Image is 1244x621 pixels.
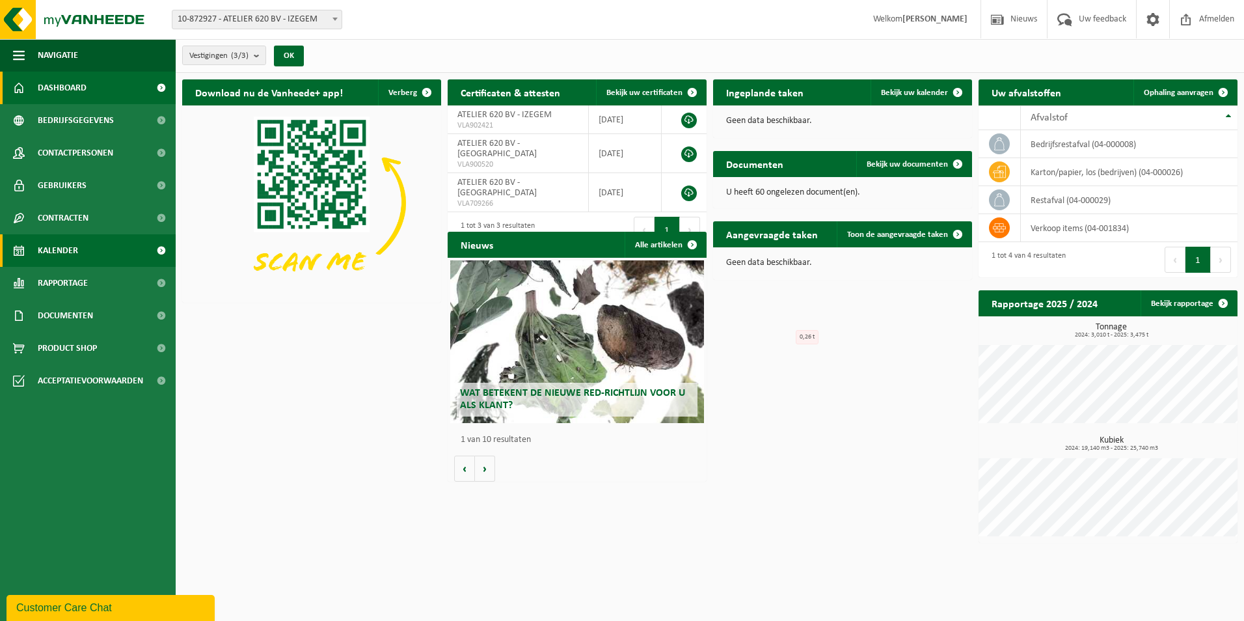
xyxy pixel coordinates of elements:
button: Previous [1165,247,1185,273]
p: 1 van 10 resultaten [461,435,700,445]
button: 1 [655,217,680,243]
h2: Aangevraagde taken [713,221,831,247]
p: Geen data beschikbaar. [726,117,959,126]
h2: Documenten [713,151,796,176]
h2: Nieuws [448,232,506,257]
span: Verberg [388,89,417,97]
span: Contactpersonen [38,137,113,169]
h2: Certificaten & attesten [448,79,573,105]
td: [DATE] [589,105,662,134]
span: Acceptatievoorwaarden [38,365,143,397]
h2: Ingeplande taken [713,79,817,105]
span: Bedrijfsgegevens [38,104,114,137]
h2: Rapportage 2025 / 2024 [979,290,1111,316]
span: Dashboard [38,72,87,104]
span: 2024: 3,010 t - 2025: 3,475 t [985,332,1237,338]
span: Ophaling aanvragen [1144,89,1213,97]
iframe: chat widget [7,592,217,621]
span: VLA902421 [457,120,578,131]
h2: Uw afvalstoffen [979,79,1074,105]
span: Afvalstof [1031,113,1068,123]
span: Contracten [38,202,88,234]
button: Next [680,217,700,243]
span: Product Shop [38,332,97,365]
span: Gebruikers [38,169,87,202]
span: 10-872927 - ATELIER 620 BV - IZEGEM [172,10,342,29]
span: ATELIER 620 BV - IZEGEM [457,110,552,120]
td: [DATE] [589,173,662,212]
a: Bekijk uw kalender [871,79,971,105]
span: ATELIER 620 BV - [GEOGRAPHIC_DATA] [457,178,537,198]
td: bedrijfsrestafval (04-000008) [1021,130,1237,158]
span: Kalender [38,234,78,267]
a: Toon de aangevraagde taken [837,221,971,247]
button: Vorige [454,456,475,482]
button: Volgende [475,456,495,482]
button: 1 [1185,247,1211,273]
span: ATELIER 620 BV - [GEOGRAPHIC_DATA] [457,139,537,159]
p: Geen data beschikbaar. [726,258,959,268]
button: Vestigingen(3/3) [182,46,266,65]
td: karton/papier, los (bedrijven) (04-000026) [1021,158,1237,186]
a: Ophaling aanvragen [1133,79,1236,105]
span: Wat betekent de nieuwe RED-richtlijn voor u als klant? [460,388,685,411]
button: OK [274,46,304,66]
td: verkoop items (04-001834) [1021,214,1237,242]
td: [DATE] [589,134,662,173]
strong: [PERSON_NAME] [902,14,967,24]
div: 1 tot 3 van 3 resultaten [454,215,535,244]
a: Bekijk uw documenten [856,151,971,177]
span: VLA709266 [457,199,578,209]
span: Navigatie [38,39,78,72]
img: Download de VHEPlus App [182,105,441,300]
button: Next [1211,247,1231,273]
span: Bekijk uw certificaten [606,89,683,97]
span: Bekijk uw documenten [867,160,948,169]
a: Wat betekent de nieuwe RED-richtlijn voor u als klant? [450,260,704,423]
p: U heeft 60 ongelezen document(en). [726,188,959,197]
span: 2024: 19,140 m3 - 2025: 25,740 m3 [985,445,1237,452]
h3: Kubiek [985,436,1237,452]
span: Rapportage [38,267,88,299]
span: VLA900520 [457,159,578,170]
span: Documenten [38,299,93,332]
span: Toon de aangevraagde taken [847,230,948,239]
a: Bekijk rapportage [1141,290,1236,316]
count: (3/3) [231,51,249,60]
div: 1 tot 4 van 4 resultaten [985,245,1066,274]
a: Alle artikelen [625,232,705,258]
a: Bekijk uw certificaten [596,79,705,105]
h3: Tonnage [985,323,1237,338]
span: Vestigingen [189,46,249,66]
button: Previous [634,217,655,243]
td: restafval (04-000029) [1021,186,1237,214]
button: Verberg [378,79,440,105]
h2: Download nu de Vanheede+ app! [182,79,356,105]
span: Bekijk uw kalender [881,89,948,97]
